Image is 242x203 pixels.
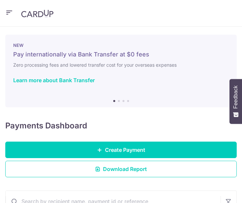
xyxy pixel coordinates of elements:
[105,146,145,154] span: Create Payment
[103,165,147,173] span: Download Report
[21,10,53,17] img: CardUp
[200,183,235,200] iframe: Opens a widget where you can find more information
[13,43,229,48] p: NEW
[233,85,239,109] span: Feedback
[13,51,229,58] h5: Pay internationally via Bank Transfer at $0 fees
[229,79,242,124] button: Feedback - Show survey
[13,77,95,84] a: Learn more about Bank Transfer
[5,120,87,131] h4: Payments Dashboard
[5,161,237,177] a: Download Report
[5,142,237,158] a: Create Payment
[13,61,229,69] h6: Zero processing fees and lowered transfer cost for your overseas expenses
